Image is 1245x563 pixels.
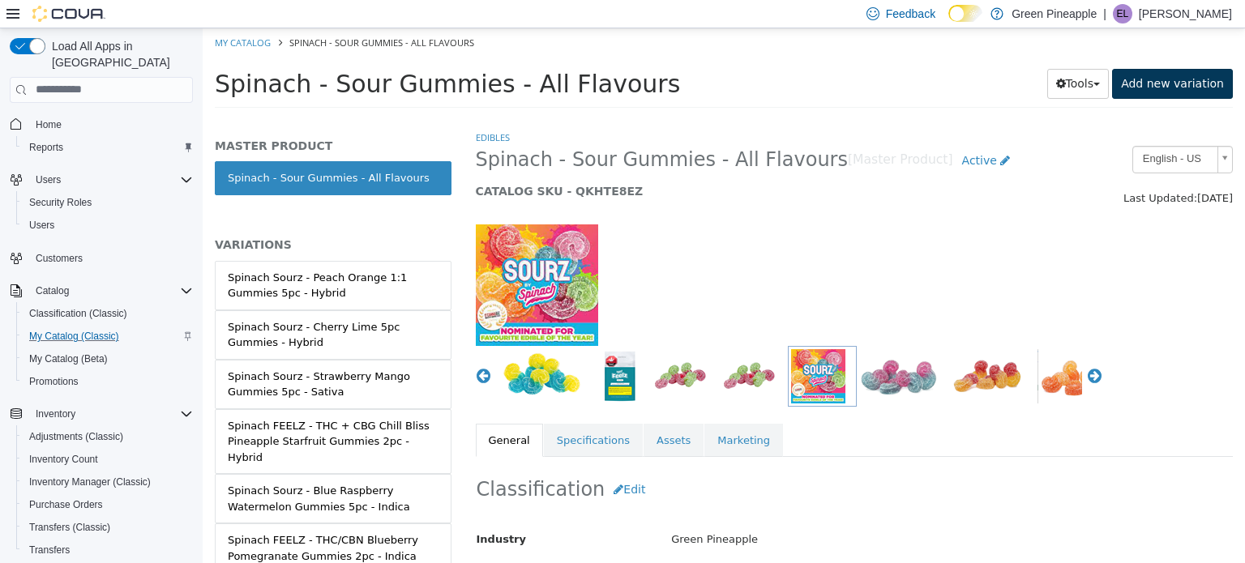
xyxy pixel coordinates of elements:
[23,427,130,446] a: Adjustments (Classic)
[274,446,1030,476] h2: Classification
[23,450,105,469] a: Inventory Count
[29,521,110,534] span: Transfers (Classic)
[273,103,307,115] a: Edibles
[25,340,236,372] div: Spinach Sourz - Strawberry Mango Gummies 5pc - Sativa
[23,495,109,514] a: Purchase Orders
[29,544,70,557] span: Transfers
[273,339,289,356] button: Previous
[23,326,126,346] a: My Catalog (Classic)
[29,196,92,209] span: Security Roles
[29,141,63,154] span: Reports
[29,498,103,511] span: Purchase Orders
[25,390,236,437] div: Spinach FEELZ - THC + CBG Chill Bliss Pineapple Starfruit Gummies 2pc - Hybrid
[29,114,193,134] span: Home
[29,281,75,301] button: Catalog
[29,281,193,301] span: Catalog
[23,215,193,235] span: Users
[12,41,477,70] span: Spinach - Sour Gummies - All Flavours
[3,279,199,302] button: Catalog
[23,193,193,212] span: Security Roles
[3,168,199,191] button: Users
[16,448,199,471] button: Inventory Count
[456,497,1042,526] div: Green Pineapple
[29,453,98,466] span: Inventory Count
[29,404,193,424] span: Inventory
[16,214,199,237] button: Users
[1117,4,1129,23] span: EL
[1012,4,1097,23] p: Green Pineapple
[23,349,193,369] span: My Catalog (Beta)
[25,454,236,486] div: Spinach Sourz - Blue Raspberry Watermelon Gummies 5pc - Indica
[29,476,151,488] span: Inventory Manager (Classic)
[23,372,85,391] a: Promotions
[845,41,907,70] button: Tools
[23,472,157,492] a: Inventory Manager (Classic)
[29,307,127,320] span: Classification (Classic)
[3,403,199,425] button: Inventory
[29,330,119,343] span: My Catalog (Classic)
[273,119,645,144] span: Spinach - Sour Gummies - All Flavours
[16,370,199,393] button: Promotions
[16,325,199,348] button: My Catalog (Classic)
[36,284,69,297] span: Catalog
[341,395,440,429] a: Specifications
[29,352,108,365] span: My Catalog (Beta)
[23,540,76,560] a: Transfers
[29,430,123,443] span: Adjustments (Classic)
[274,505,324,517] span: Industry
[23,215,61,235] a: Users
[23,326,193,346] span: My Catalog (Classic)
[921,164,995,176] span: Last Updated:
[759,126,794,139] span: Active
[931,118,1008,143] span: English - US
[645,126,751,139] small: [Master Product]
[23,372,193,391] span: Promotions
[273,156,835,170] h5: CATALOG SKU - QKHTE8EZ
[3,246,199,270] button: Customers
[1113,4,1132,23] div: Eden Lafrentz
[16,493,199,516] button: Purchase Orders
[16,302,199,325] button: Classification (Classic)
[23,427,193,446] span: Adjustments (Classic)
[12,8,68,20] a: My Catalog
[502,395,580,429] a: Marketing
[1139,4,1232,23] p: [PERSON_NAME]
[29,248,193,268] span: Customers
[995,164,1030,176] span: [DATE]
[23,495,193,514] span: Purchase Orders
[16,516,199,539] button: Transfers (Classic)
[29,404,82,424] button: Inventory
[16,471,199,493] button: Inventory Manager (Classic)
[441,395,501,429] a: Assets
[29,170,193,190] span: Users
[3,113,199,136] button: Home
[29,375,79,388] span: Promotions
[23,472,193,492] span: Inventory Manager (Classic)
[23,304,134,323] a: Classification (Classic)
[909,41,1030,70] a: Add new variation
[23,540,193,560] span: Transfers
[16,348,199,370] button: My Catalog (Beta)
[16,425,199,448] button: Adjustments (Classic)
[23,304,193,323] span: Classification (Classic)
[25,291,236,322] div: Spinach Sourz - Cherry Lime 5pc Gummies - Hybrid
[12,133,249,167] a: Spinach - Sour Gummies - All Flavours
[12,110,249,125] h5: MASTER PRODUCT
[36,252,83,265] span: Customers
[883,339,900,356] button: Next
[25,241,236,273] div: Spinach Sourz - Peach Orange 1:1 Gummies 5pc - Hybrid
[930,117,1030,145] a: English - US
[1103,4,1106,23] p: |
[29,219,54,232] span: Users
[16,191,199,214] button: Security Roles
[16,539,199,561] button: Transfers
[12,209,249,224] h5: VARIATIONS
[87,8,272,20] span: Spinach - Sour Gummies - All Flavours
[23,518,193,537] span: Transfers (Classic)
[29,249,89,268] a: Customers
[23,138,193,157] span: Reports
[25,504,236,535] div: Spinach FEELZ - THC/CBN Blueberry Pomegranate Gummies 2pc - Indica
[23,138,70,157] a: Reports
[273,395,340,429] a: General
